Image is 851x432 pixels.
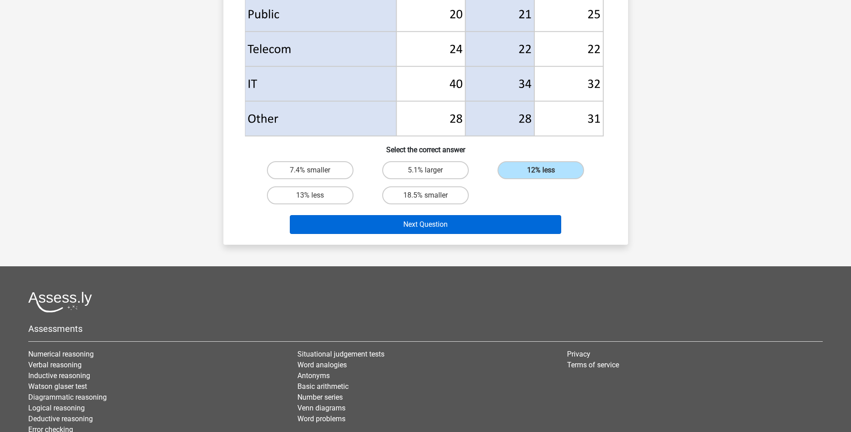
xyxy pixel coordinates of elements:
[28,350,94,358] a: Numerical reasoning
[297,361,347,369] a: Word analogies
[297,382,349,391] a: Basic arithmetic
[382,186,469,204] label: 18.5% smaller
[297,404,345,412] a: Venn diagrams
[382,161,469,179] label: 5.1% larger
[567,361,619,369] a: Terms of service
[28,382,87,391] a: Watson glaser test
[297,414,345,423] a: Word problems
[28,291,92,313] img: Assessly logo
[28,414,93,423] a: Deductive reasoning
[290,215,561,234] button: Next Question
[567,350,590,358] a: Privacy
[297,371,330,380] a: Antonyms
[28,323,823,334] h5: Assessments
[28,361,82,369] a: Verbal reasoning
[28,371,90,380] a: Inductive reasoning
[297,350,384,358] a: Situational judgement tests
[28,404,85,412] a: Logical reasoning
[267,161,353,179] label: 7.4% smaller
[498,161,584,179] label: 12% less
[297,393,343,401] a: Number series
[28,393,107,401] a: Diagrammatic reasoning
[267,186,353,204] label: 13% less
[238,138,614,154] h6: Select the correct answer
